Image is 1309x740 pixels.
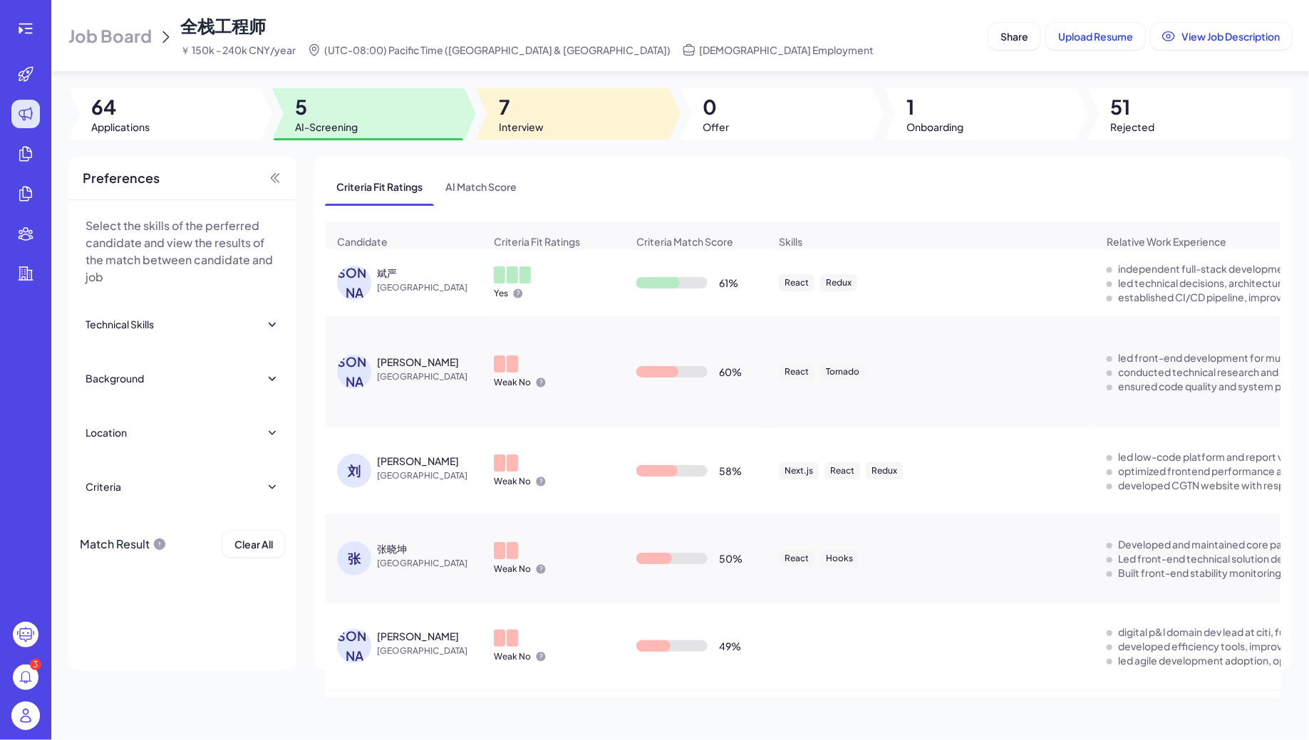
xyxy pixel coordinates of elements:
[68,24,152,47] span: Job Board
[703,94,730,120] span: 0
[779,550,814,567] div: React
[86,317,154,331] div: Technical Skills
[779,274,814,291] div: React
[11,702,40,730] img: user_logo.png
[907,94,964,120] span: 1
[377,370,484,384] span: [GEOGRAPHIC_DATA]
[1058,30,1133,43] span: Upload Resume
[820,550,859,567] div: Hooks
[1151,23,1292,50] button: View Job Description
[719,365,742,379] div: 60 %
[86,217,279,286] p: Select the skills of the perferred candidate and view the results of the match between candidate ...
[324,43,671,57] span: (UTC-08:00) Pacific Time ([GEOGRAPHIC_DATA] & [GEOGRAPHIC_DATA])
[907,120,964,134] span: Onboarding
[703,120,730,134] span: Offer
[377,629,459,643] div: 栾喜员
[1107,234,1226,249] span: Relative Work Experience
[80,531,167,558] div: Match Result
[494,377,531,388] p: Weak No
[377,644,484,658] span: [GEOGRAPHIC_DATA]
[83,168,160,188] span: Preferences
[1181,30,1280,43] span: View Job Description
[377,355,459,369] div: 杨晨
[719,276,738,290] div: 61 %
[295,120,358,134] span: AI-Screening
[434,168,528,205] span: AI Match Score
[325,168,434,205] span: Criteria Fit Ratings
[222,531,285,558] button: Clear All
[719,639,741,653] div: 49 %
[820,274,857,291] div: Redux
[337,454,371,488] div: 刘
[377,266,397,280] div: 斌严
[377,281,484,295] span: [GEOGRAPHIC_DATA]
[337,355,371,389] div: [PERSON_NAME]
[295,94,358,120] span: 5
[719,464,742,478] div: 58 %
[1046,23,1145,50] button: Upload Resume
[30,659,41,670] div: 3
[779,234,802,249] span: Skills
[494,651,531,662] p: Weak No
[337,234,388,249] span: Candidate
[1000,30,1028,43] span: Share
[234,538,273,551] span: Clear All
[499,94,544,120] span: 7
[86,479,121,494] div: Criteria
[494,234,580,249] span: Criteria Fit Ratings
[180,43,296,57] span: ￥ 150k - 240k CNY/year
[337,629,371,663] div: [PERSON_NAME]
[337,541,371,575] div: 张
[86,425,127,439] div: Location
[377,541,407,556] div: 张晓坤
[1111,94,1155,120] span: 51
[719,551,743,566] div: 50 %
[988,23,1040,50] button: Share
[779,363,814,380] div: React
[820,363,865,380] div: Tornado
[86,371,144,385] div: Background
[91,120,150,134] span: Applications
[377,469,484,483] span: [GEOGRAPHIC_DATA]
[1111,120,1155,134] span: Rejected
[180,15,266,36] span: 全栈工程师
[499,120,544,134] span: Interview
[494,476,531,487] p: Weak No
[337,266,371,300] div: [PERSON_NAME]
[866,462,903,479] div: Redux
[824,462,860,479] div: React
[91,94,150,120] span: 64
[636,234,733,249] span: Criteria Match Score
[494,563,531,575] p: Weak No
[377,454,459,468] div: 刘昕
[377,556,484,570] span: [GEOGRAPHIC_DATA]
[779,462,819,479] div: Next.js
[699,43,874,57] span: [DEMOGRAPHIC_DATA] Employment
[494,288,508,299] p: Yes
